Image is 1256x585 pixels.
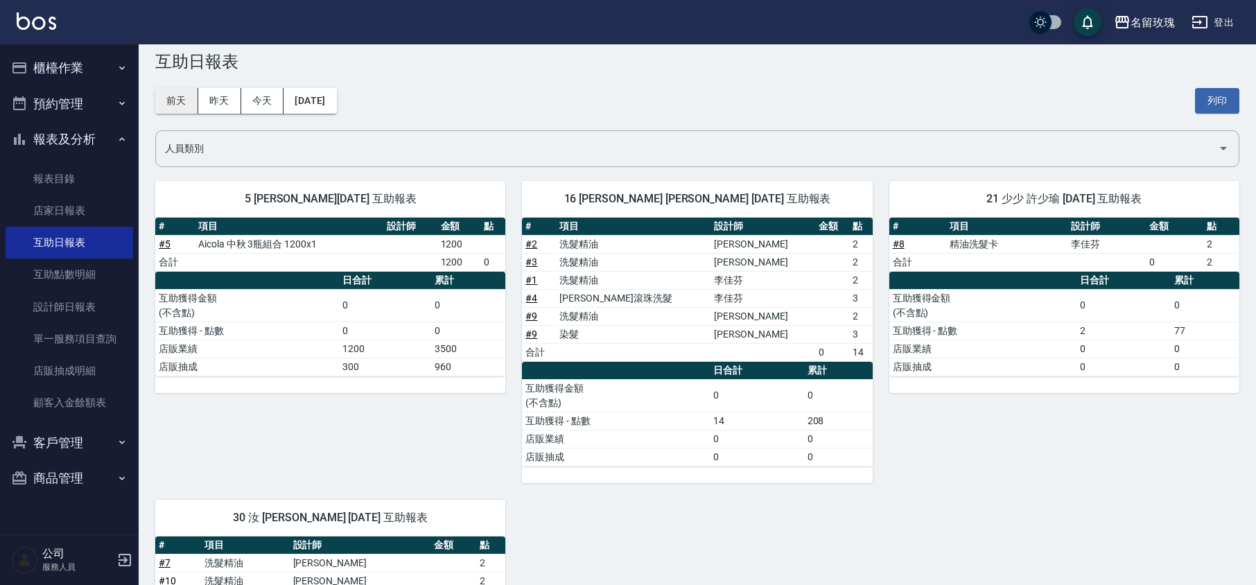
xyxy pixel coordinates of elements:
[889,322,1077,340] td: 互助獲得 - 點數
[6,460,133,496] button: 商品管理
[849,235,873,253] td: 2
[1171,289,1239,322] td: 0
[889,218,1239,272] table: a dense table
[431,289,505,322] td: 0
[6,425,133,461] button: 客戶管理
[804,362,873,380] th: 累計
[1171,340,1239,358] td: 0
[6,291,133,323] a: 設計師日報表
[480,218,505,236] th: 點
[849,325,873,343] td: 3
[155,322,339,340] td: 互助獲得 - 點數
[430,536,476,555] th: 金額
[155,253,195,271] td: 合計
[849,343,873,361] td: 14
[710,289,815,307] td: 李佳芬
[889,218,947,236] th: #
[525,329,537,340] a: #9
[1076,358,1171,376] td: 0
[849,289,873,307] td: 3
[710,218,815,236] th: 設計師
[849,307,873,325] td: 2
[804,412,873,430] td: 208
[525,311,537,322] a: #9
[1067,218,1146,236] th: 設計師
[6,50,133,86] button: 櫃檯作業
[290,554,431,572] td: [PERSON_NAME]
[241,88,284,114] button: 今天
[339,272,431,290] th: 日合計
[710,412,804,430] td: 14
[155,218,505,272] table: a dense table
[946,235,1067,253] td: 精油洗髮卡
[6,195,133,227] a: 店家日報表
[1067,235,1146,253] td: 李佳芬
[6,323,133,355] a: 單一服務項目查詢
[159,238,171,250] a: #5
[339,340,431,358] td: 1200
[804,430,873,448] td: 0
[946,218,1067,236] th: 項目
[195,218,383,236] th: 項目
[339,322,431,340] td: 0
[201,536,289,555] th: 項目
[815,218,849,236] th: 金額
[804,448,873,466] td: 0
[522,218,872,362] table: a dense table
[172,511,489,525] span: 30 汝 [PERSON_NAME] [DATE] 互助報表
[1146,253,1203,271] td: 0
[155,218,195,236] th: #
[339,358,431,376] td: 300
[431,322,505,340] td: 0
[1203,218,1239,236] th: 點
[155,88,198,114] button: 前天
[155,340,339,358] td: 店販業績
[889,253,947,271] td: 合計
[522,379,710,412] td: 互助獲得金額 (不含點)
[1074,8,1101,36] button: save
[889,289,1077,322] td: 互助獲得金額 (不含點)
[710,271,815,289] td: 李佳芬
[525,274,537,286] a: #1
[437,218,481,236] th: 金額
[155,358,339,376] td: 店販抽成
[710,379,804,412] td: 0
[1076,322,1171,340] td: 2
[849,253,873,271] td: 2
[815,343,849,361] td: 0
[284,88,336,114] button: [DATE]
[889,340,1077,358] td: 店販業績
[849,218,873,236] th: 點
[339,289,431,322] td: 0
[431,358,505,376] td: 960
[6,259,133,290] a: 互助點數明細
[159,557,171,568] a: #7
[172,192,489,206] span: 5 [PERSON_NAME][DATE] 互助報表
[431,272,505,290] th: 累計
[437,235,481,253] td: 1200
[710,362,804,380] th: 日合計
[42,561,113,573] p: 服務人員
[290,536,431,555] th: 設計師
[6,86,133,122] button: 預約管理
[437,253,481,271] td: 1200
[556,271,710,289] td: 洗髮精油
[889,358,1077,376] td: 店販抽成
[155,52,1239,71] h3: 互助日報表
[198,88,241,114] button: 昨天
[383,218,437,236] th: 設計師
[1108,8,1180,37] button: 名留玫瑰
[155,536,201,555] th: #
[522,362,872,466] table: a dense table
[893,238,905,250] a: #8
[1146,218,1203,236] th: 金額
[1131,14,1175,31] div: 名留玫瑰
[1171,322,1239,340] td: 77
[42,547,113,561] h5: 公司
[522,412,710,430] td: 互助獲得 - 點數
[1171,272,1239,290] th: 累計
[556,235,710,253] td: 洗髮精油
[804,379,873,412] td: 0
[480,253,505,271] td: 0
[155,272,505,376] table: a dense table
